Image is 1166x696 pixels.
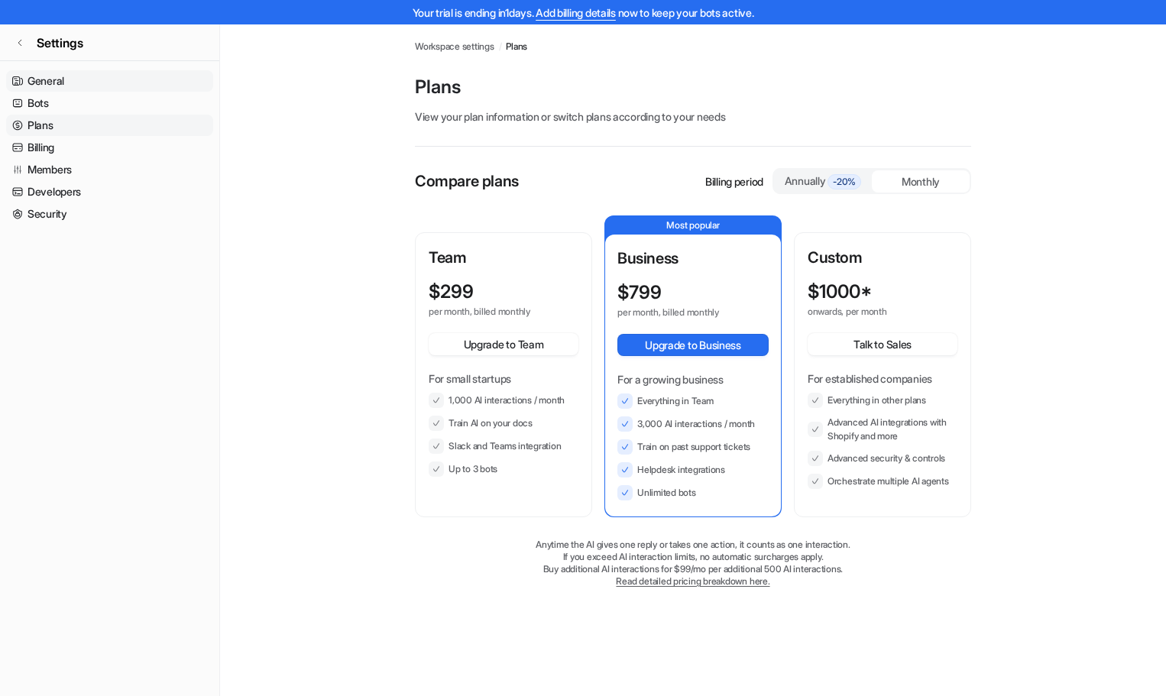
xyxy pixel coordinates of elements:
button: Upgrade to Team [429,333,578,355]
li: Advanced AI integrations with Shopify and more [808,416,957,443]
p: $ 299 [429,281,474,303]
a: Read detailed pricing breakdown here. [616,575,769,587]
p: Custom [808,246,957,269]
p: Business [617,247,769,270]
p: Compare plans [415,170,519,193]
button: Talk to Sales [808,333,957,355]
p: onwards, per month [808,306,930,318]
a: Add billing details [536,6,616,19]
p: For small startups [429,371,578,387]
li: Everything in Team [617,393,769,409]
a: Plans [6,115,213,136]
p: Plans [415,75,971,99]
li: Up to 3 bots [429,461,578,477]
p: $ 1000* [808,281,872,303]
p: For established companies [808,371,957,387]
p: Team [429,246,578,269]
li: Slack and Teams integration [429,439,578,454]
li: 1,000 AI interactions / month [429,393,578,408]
button: Upgrade to Business [617,334,769,356]
li: Train on past support tickets [617,439,769,455]
a: Security [6,203,213,225]
a: Billing [6,137,213,158]
div: Monthly [872,170,970,193]
a: Developers [6,181,213,202]
p: Buy additional AI interactions for $99/mo per additional 500 AI interactions. [415,563,971,575]
p: per month, billed monthly [429,306,551,318]
p: Anytime the AI gives one reply or takes one action, it counts as one interaction. [415,539,971,551]
p: per month, billed monthly [617,306,741,319]
span: / [499,40,502,53]
a: General [6,70,213,92]
span: Settings [37,34,83,52]
li: Train AI on your docs [429,416,578,431]
p: If you exceed AI interaction limits, no automatic surcharges apply. [415,551,971,563]
p: For a growing business [617,371,769,387]
a: Bots [6,92,213,114]
p: Billing period [705,173,763,189]
div: Annually [780,173,866,189]
li: 3,000 AI interactions / month [617,416,769,432]
li: Orchestrate multiple AI agents [808,474,957,489]
span: -20% [828,174,861,189]
p: View your plan information or switch plans according to your needs [415,108,971,125]
a: Workspace settings [415,40,494,53]
li: Helpdesk integrations [617,462,769,477]
li: Unlimited bots [617,485,769,500]
p: $ 799 [617,282,662,303]
p: Most popular [605,216,781,235]
li: Advanced security & controls [808,451,957,466]
a: Plans [506,40,527,53]
li: Everything in other plans [808,393,957,408]
a: Members [6,159,213,180]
